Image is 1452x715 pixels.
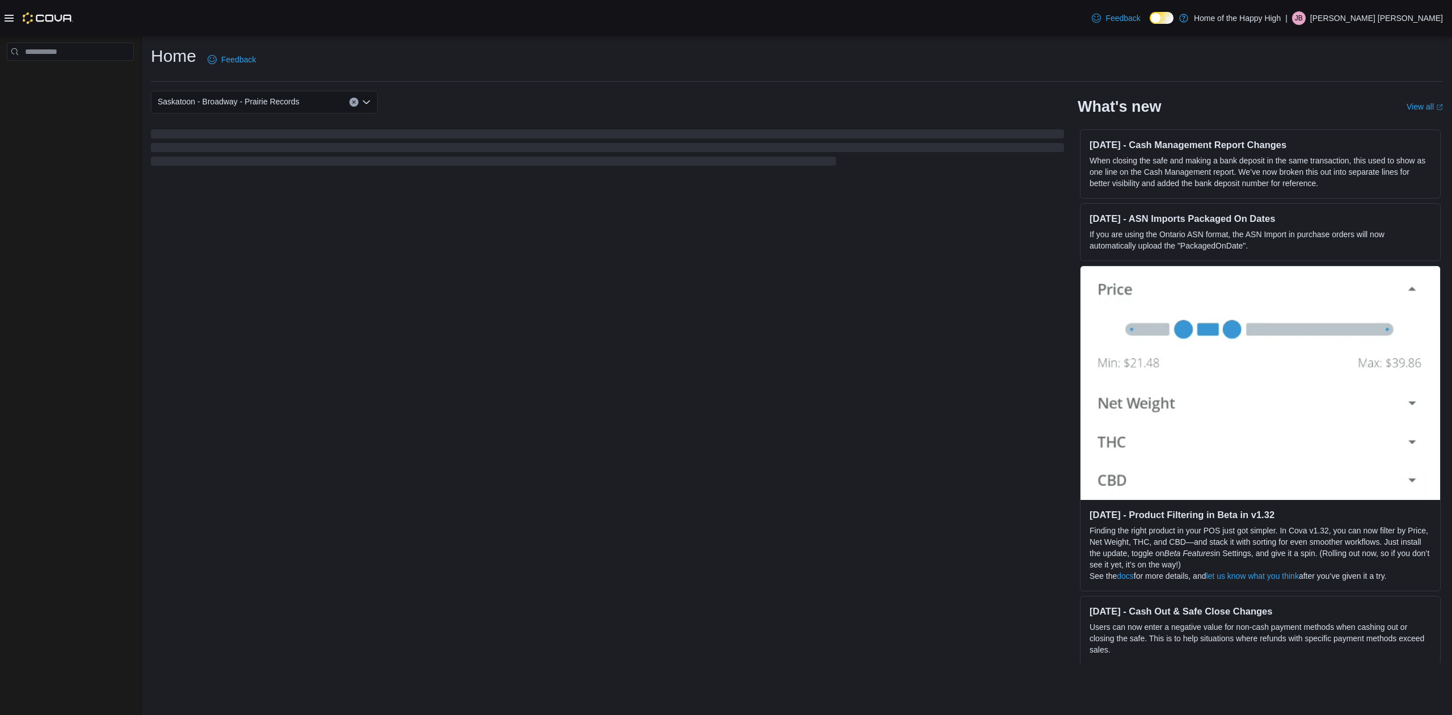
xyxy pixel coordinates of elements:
h1: Home [151,45,196,68]
nav: Complex example [7,63,134,90]
p: Users can now enter a negative value for non-cash payment methods when cashing out or closing the... [1090,621,1431,655]
a: View allExternal link [1407,102,1443,111]
em: Beta Features [1164,549,1214,558]
button: Open list of options [362,98,371,107]
a: Feedback [1087,7,1145,30]
input: Dark Mode [1150,12,1174,24]
a: Feedback [203,48,260,71]
p: | [1285,11,1288,25]
span: Saskatoon - Broadway - Prairie Records [158,95,299,108]
h3: [DATE] - Cash Management Report Changes [1090,139,1431,150]
h3: [DATE] - ASN Imports Packaged On Dates [1090,213,1431,224]
p: When closing the safe and making a bank deposit in the same transaction, this used to show as one... [1090,155,1431,189]
a: let us know what you think [1206,571,1298,581]
h3: [DATE] - Product Filtering in Beta in v1.32 [1090,509,1431,520]
button: Clear input [349,98,358,107]
div: Jackson Brunet [1292,11,1306,25]
p: See the for more details, and after you’ve given it a try. [1090,570,1431,582]
p: Home of the Happy High [1194,11,1281,25]
span: Loading [151,132,1064,168]
img: Cova [23,12,73,24]
span: Feedback [1105,12,1140,24]
a: docs [1117,571,1134,581]
p: [PERSON_NAME] [PERSON_NAME] [1310,11,1443,25]
p: Finding the right product in your POS just got simpler. In Cova v1.32, you can now filter by Pric... [1090,525,1431,570]
h3: [DATE] - Cash Out & Safe Close Changes [1090,605,1431,617]
h2: What's new [1078,98,1161,116]
span: Feedback [221,54,256,65]
span: JB [1295,11,1303,25]
p: If you are using the Ontario ASN format, the ASN Import in purchase orders will now automatically... [1090,229,1431,251]
svg: External link [1436,104,1443,111]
